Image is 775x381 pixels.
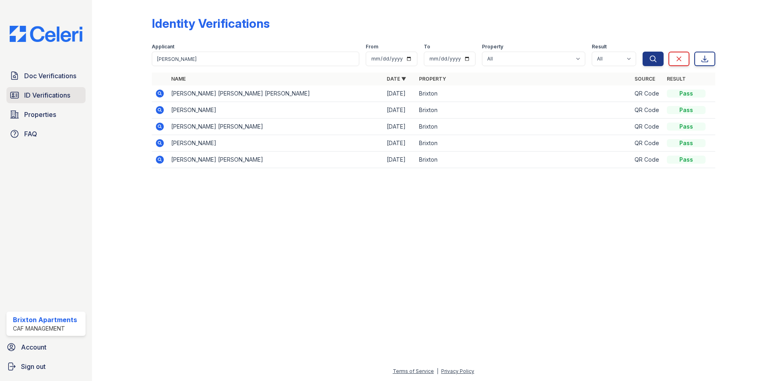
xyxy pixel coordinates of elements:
[21,342,46,352] span: Account
[419,76,446,82] a: Property
[631,152,664,168] td: QR Code
[21,362,46,371] span: Sign out
[631,85,664,102] td: QR Code
[6,126,86,142] a: FAQ
[441,368,474,374] a: Privacy Policy
[6,106,86,123] a: Properties
[416,119,631,135] td: Brixton
[3,26,89,42] img: CE_Logo_Blue-a8612792a0a2168367f1c8372b55b34899dd931a85d93a1a3d3e32e68fde9ad4.png
[3,339,89,355] a: Account
[667,139,706,147] div: Pass
[387,76,406,82] a: Date ▼
[383,102,416,119] td: [DATE]
[13,315,77,325] div: Brixton Apartments
[667,90,706,98] div: Pass
[168,85,383,102] td: [PERSON_NAME] [PERSON_NAME] [PERSON_NAME]
[152,44,174,50] label: Applicant
[24,90,70,100] span: ID Verifications
[667,123,706,131] div: Pass
[424,44,430,50] label: To
[667,106,706,114] div: Pass
[24,110,56,119] span: Properties
[631,119,664,135] td: QR Code
[631,135,664,152] td: QR Code
[383,152,416,168] td: [DATE]
[383,85,416,102] td: [DATE]
[168,119,383,135] td: [PERSON_NAME] [PERSON_NAME]
[592,44,607,50] label: Result
[6,68,86,84] a: Doc Verifications
[168,102,383,119] td: [PERSON_NAME]
[168,152,383,168] td: [PERSON_NAME] [PERSON_NAME]
[24,71,76,81] span: Doc Verifications
[6,87,86,103] a: ID Verifications
[437,368,438,374] div: |
[393,368,434,374] a: Terms of Service
[416,152,631,168] td: Brixton
[3,358,89,375] a: Sign out
[168,135,383,152] td: [PERSON_NAME]
[635,76,655,82] a: Source
[667,156,706,164] div: Pass
[152,52,359,66] input: Search by name or phone number
[366,44,378,50] label: From
[631,102,664,119] td: QR Code
[383,135,416,152] td: [DATE]
[383,119,416,135] td: [DATE]
[171,76,186,82] a: Name
[416,135,631,152] td: Brixton
[24,129,37,139] span: FAQ
[152,16,270,31] div: Identity Verifications
[416,102,631,119] td: Brixton
[416,85,631,102] td: Brixton
[13,325,77,333] div: CAF Management
[482,44,503,50] label: Property
[667,76,686,82] a: Result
